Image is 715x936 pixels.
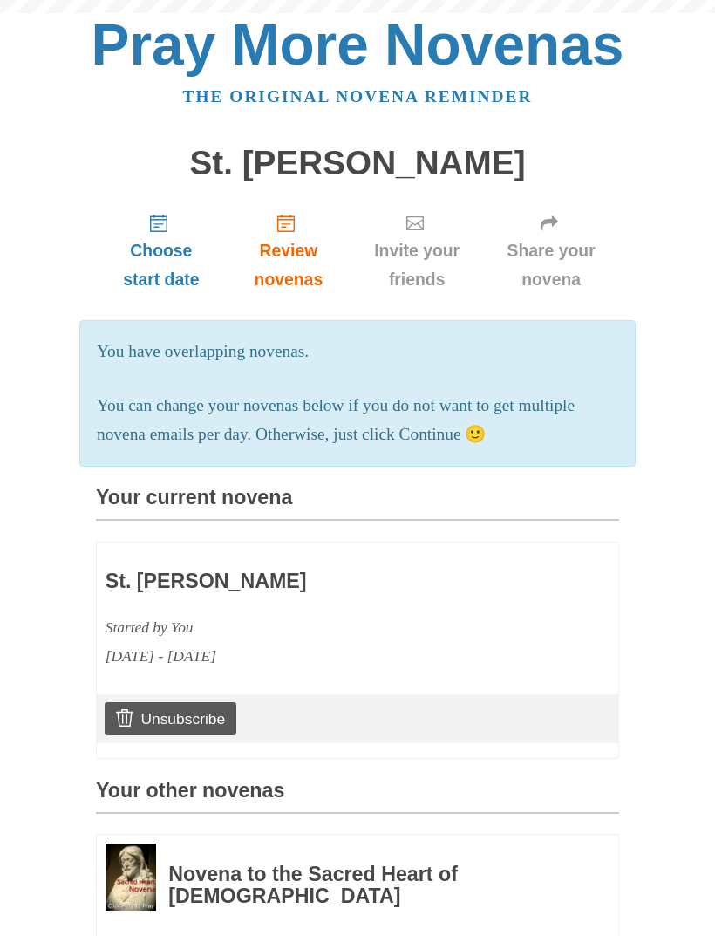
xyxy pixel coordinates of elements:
h3: Novena to the Sacred Heart of [DEMOGRAPHIC_DATA] [168,864,571,908]
h1: St. [PERSON_NAME] [96,145,619,182]
h3: St. [PERSON_NAME] [106,570,508,593]
a: Review novenas [227,199,351,303]
a: Invite your friends [351,199,483,303]
p: You have overlapping novenas. [97,338,618,366]
span: Invite your friends [368,236,466,294]
span: Review novenas [244,236,333,294]
p: You can change your novenas below if you do not want to get multiple novena emails per day. Other... [97,392,618,449]
h3: Your other novenas [96,780,619,814]
span: Choose start date [113,236,209,294]
a: Choose start date [96,199,227,303]
a: Pray More Novenas [92,12,624,77]
img: Novena image [106,844,156,912]
div: Started by You [106,613,508,642]
span: Share your novena [500,236,602,294]
a: Unsubscribe [105,702,236,735]
a: Share your novena [483,199,619,303]
a: The original novena reminder [183,87,533,106]
h3: Your current novena [96,487,619,521]
div: [DATE] - [DATE] [106,642,508,671]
